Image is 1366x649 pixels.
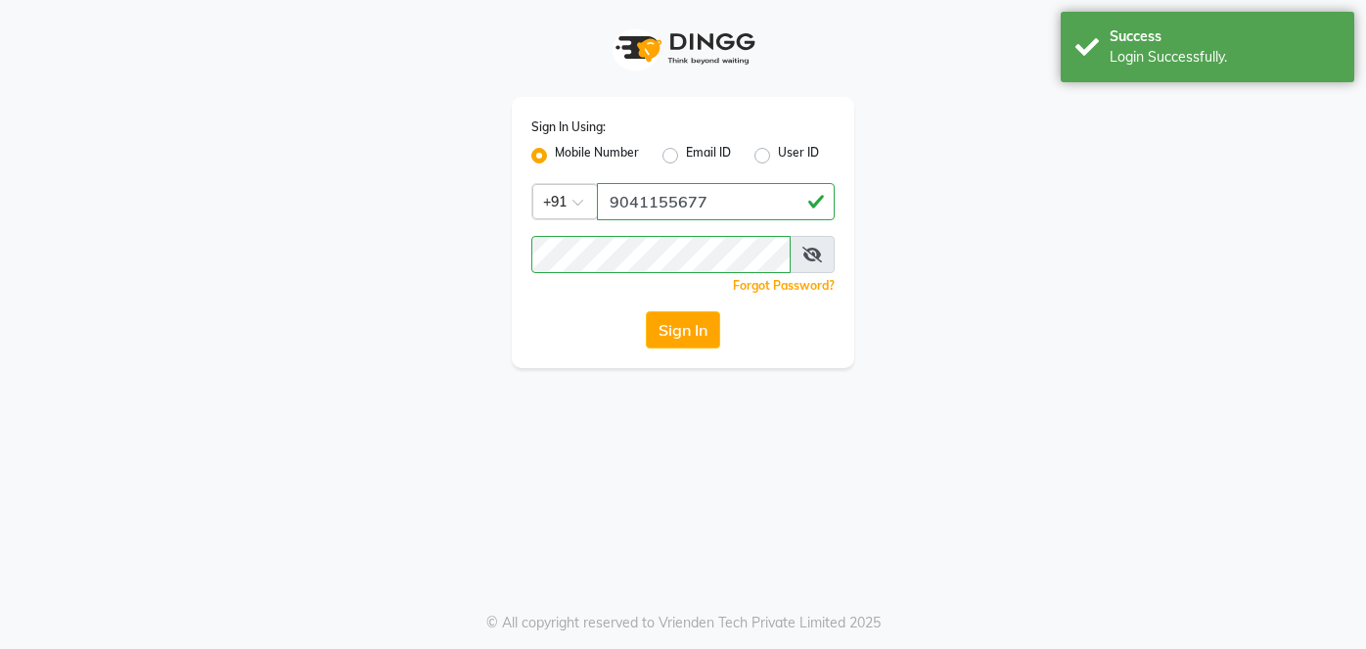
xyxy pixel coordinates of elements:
div: Success [1110,26,1340,47]
img: logo1.svg [605,20,761,77]
label: User ID [778,144,819,167]
input: Username [597,183,835,220]
label: Mobile Number [555,144,639,167]
label: Email ID [686,144,731,167]
a: Forgot Password? [733,278,835,293]
div: Login Successfully. [1110,47,1340,68]
label: Sign In Using: [531,118,606,136]
button: Sign In [646,311,720,348]
input: Username [531,236,791,273]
